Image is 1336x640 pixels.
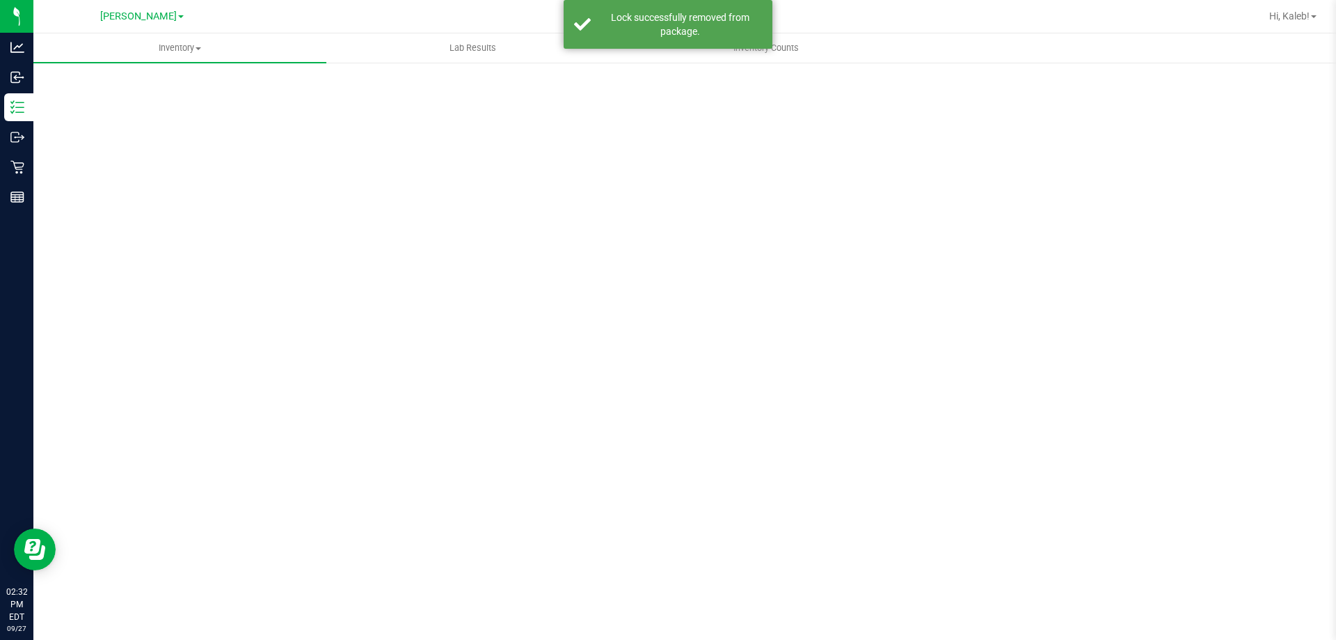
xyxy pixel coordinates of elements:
inline-svg: Inventory [10,100,24,114]
iframe: Resource center [14,529,56,570]
span: Hi, Kaleb! [1269,10,1310,22]
a: Inventory [33,33,326,63]
p: 02:32 PM EDT [6,586,27,623]
span: Inventory [33,42,326,54]
inline-svg: Inbound [10,70,24,84]
span: Lab Results [431,42,515,54]
inline-svg: Outbound [10,130,24,144]
inline-svg: Analytics [10,40,24,54]
p: 09/27 [6,623,27,634]
span: [PERSON_NAME] [100,10,177,22]
inline-svg: Reports [10,190,24,204]
div: Lock successfully removed from package. [598,10,762,38]
inline-svg: Retail [10,160,24,174]
a: Lab Results [326,33,619,63]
